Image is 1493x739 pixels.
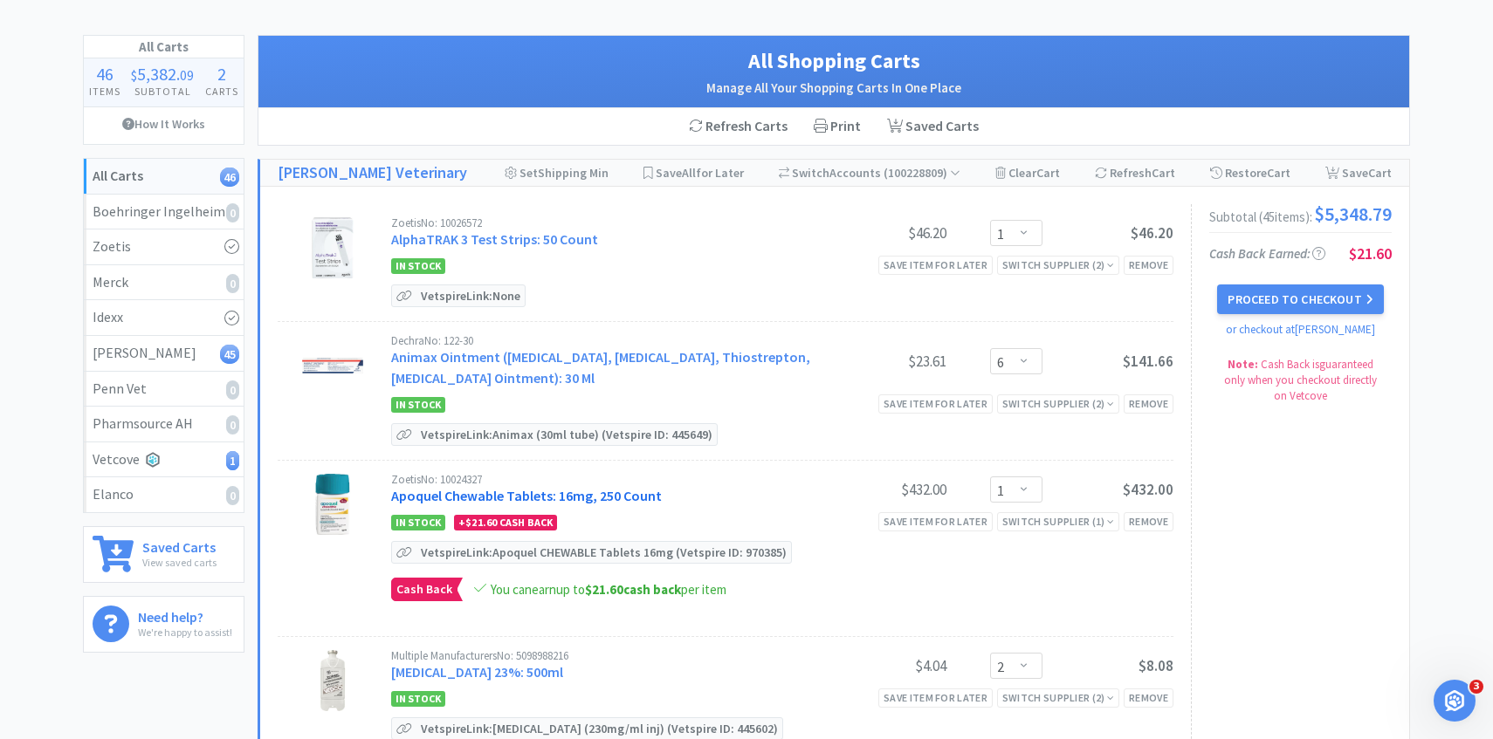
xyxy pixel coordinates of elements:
span: $5,348.79 [1314,204,1392,223]
p: Vetspire Link: None [416,285,525,306]
a: Idexx [84,300,244,336]
strong: cash back [585,581,681,598]
a: Zoetis [84,229,244,265]
a: [PERSON_NAME] Veterinary [278,161,467,186]
div: Save item for later [878,394,993,413]
span: $21.60 [585,581,623,598]
span: $46.20 [1131,223,1173,243]
a: How It Works [84,107,244,140]
div: Save [1325,160,1392,186]
div: Boehringer Ingelheim [93,201,235,223]
span: ( 100228809 ) [881,165,960,181]
div: Idexx [93,306,235,329]
span: $141.66 [1123,352,1173,371]
div: $46.20 [815,222,946,243]
div: + Cash Back [454,515,557,530]
a: AlphaTRAK 3 Test Strips: 50 Count [391,230,598,248]
span: All [682,165,696,181]
a: Animax Ointment ([MEDICAL_DATA], [MEDICAL_DATA], Thiostrepton, [MEDICAL_DATA] Ointment): 30 Ml [391,348,810,387]
strong: All Carts [93,167,143,184]
span: $432.00 [1123,480,1173,499]
div: [PERSON_NAME] [93,342,235,365]
h4: Subtotal [126,83,199,99]
a: Vetcove1 [84,442,244,478]
div: Save item for later [878,688,993,707]
h2: Manage All Your Shopping Carts In One Place [276,78,1392,99]
p: View saved carts [142,554,217,571]
span: 3 [1469,680,1483,694]
span: Switch [792,165,829,181]
i: 0 [226,203,239,222]
span: Cart [1368,165,1392,181]
div: . [126,65,199,83]
h4: Items [84,83,126,99]
div: $432.00 [815,479,946,500]
iframe: Intercom live chat [1434,680,1476,722]
h1: All Carts [84,36,244,58]
a: All Carts46 [84,159,244,195]
div: Save item for later [878,256,993,274]
div: Zoetis No: 10024327 [391,474,815,485]
span: In Stock [391,691,445,707]
a: Saved Carts [874,108,992,145]
span: You can earn up to per item [491,581,726,598]
p: We're happy to assist! [138,624,232,640]
div: Switch Supplier ( 2 ) [1002,257,1114,273]
span: $21.60 [465,516,497,529]
i: 0 [226,415,239,435]
div: Vetcove [93,448,235,471]
i: 0 [226,380,239,400]
i: 0 [226,486,239,505]
span: 09 [180,66,194,84]
div: Save item for later [878,512,993,530]
img: 52fbe82567b94443b5af538b4cb77e1a_67575.jpeg [302,335,363,396]
img: 44417e4b94a44faf916220956d5db8cc_545199.jpeg [302,217,363,278]
a: [MEDICAL_DATA] 23%: 500ml [391,663,563,681]
a: Pharmsource AH0 [84,407,244,442]
div: Refresh [1095,160,1175,186]
a: Penn Vet0 [84,372,244,407]
p: Vetspire Link: [MEDICAL_DATA] (230mg/ml inj) (Vetspire ID: 445602) [416,718,782,739]
span: 2 [217,63,226,85]
div: Dechra No: 122-30 [391,335,815,346]
div: Remove [1124,256,1173,274]
div: Elanco [93,483,235,506]
a: Boehringer Ingelheim0 [84,195,244,230]
span: In Stock [391,515,445,530]
a: Elanco0 [84,477,244,512]
span: 46 [96,63,114,85]
span: 5,382 [137,63,176,85]
span: Cart [1036,165,1060,181]
div: Pharmsource AH [93,413,235,435]
h1: All Shopping Carts [276,44,1392,78]
button: Proceed to Checkout [1217,284,1383,314]
strong: Note: [1228,357,1258,372]
div: Shipping Min [505,160,609,186]
h4: Carts [200,83,244,99]
span: In Stock [391,258,445,274]
div: $4.04 [815,655,946,676]
i: 46 [220,168,239,187]
a: [PERSON_NAME]45 [84,336,244,372]
h6: Need help? [138,606,232,624]
img: 372ddfbee3174c039b78ae9966ab64e3_73399.jpeg [302,650,363,711]
span: Cash Back is guaranteed only when you checkout directly on Vetcove [1224,357,1377,403]
i: 45 [220,345,239,364]
div: Refresh Carts [676,108,801,145]
span: Cart [1267,165,1290,181]
a: Saved CartsView saved carts [83,526,244,583]
i: 1 [226,451,239,470]
div: Remove [1124,394,1173,413]
span: Set [519,165,538,181]
div: Switch Supplier ( 2 ) [1002,395,1114,412]
p: Vetspire Link: Apoquel CHEWABLE Tablets 16mg (Vetspire ID: 970385) [416,542,791,563]
div: Clear [995,160,1060,186]
div: Penn Vet [93,378,235,400]
div: Remove [1124,688,1173,707]
div: Merck [93,271,235,294]
span: $8.08 [1139,656,1173,675]
a: or checkout at [PERSON_NAME] [1226,322,1375,337]
img: c39e083f352b4391a579b0648298ee57_698685.jpeg [302,474,363,535]
div: $23.61 [815,351,946,372]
